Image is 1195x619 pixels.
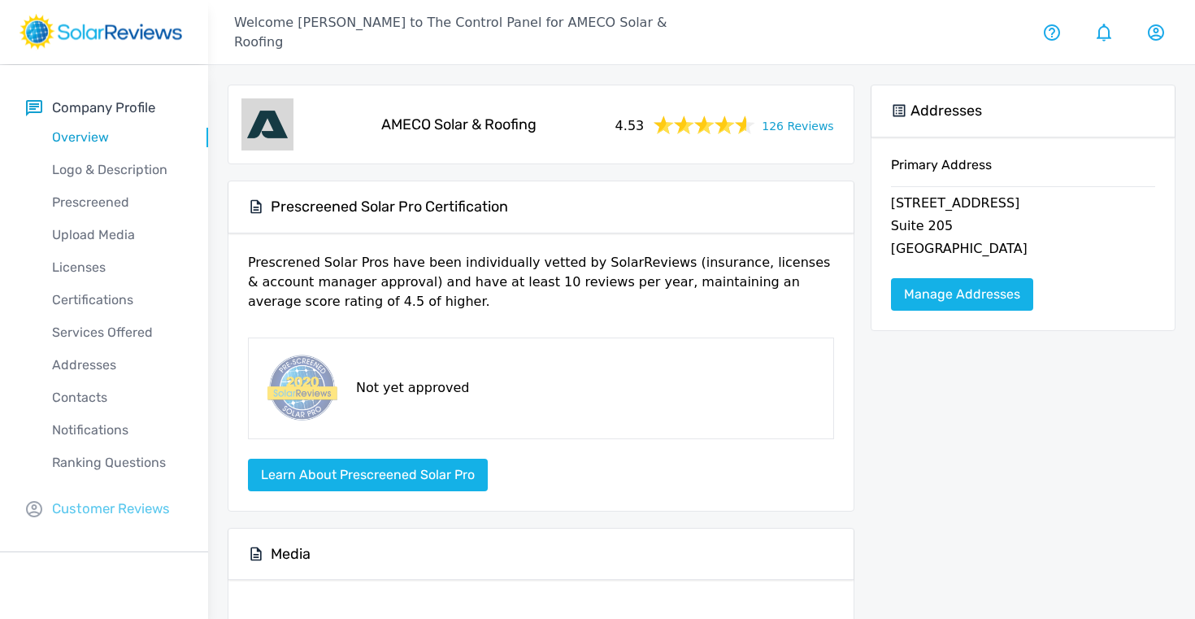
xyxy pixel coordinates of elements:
button: Learn about Prescreened Solar Pro [248,459,488,491]
p: Contacts [26,388,208,408]
p: Licenses [26,258,208,277]
p: Prescreened [26,193,208,212]
span: 4.53 [615,113,645,136]
a: Prescreened [26,186,208,219]
a: Ranking Questions [26,447,208,479]
p: Services Offered [26,323,208,342]
a: Certifications [26,284,208,316]
p: Addresses [26,355,208,375]
a: Learn about Prescreened Solar Pro [248,467,488,482]
img: prescreened-badge.png [262,351,340,425]
a: Contacts [26,381,208,414]
a: Services Offered [26,316,208,349]
h5: Media [271,545,311,564]
p: Upload Media [26,225,208,245]
a: Logo & Description [26,154,208,186]
p: Welcome [PERSON_NAME] to The Control Panel for AMECO Solar & Roofing [234,13,702,52]
h5: Addresses [910,102,982,120]
h5: Prescreened Solar Pro Certification [271,198,508,216]
a: Addresses [26,349,208,381]
a: Licenses [26,251,208,284]
p: Company Profile [52,98,155,118]
a: Overview [26,121,208,154]
h6: Primary Address [891,157,1155,186]
p: Certifications [26,290,208,310]
a: Notifications [26,414,208,447]
p: [GEOGRAPHIC_DATA] [891,239,1155,262]
p: Notifications [26,421,208,440]
p: Logo & Description [26,160,208,180]
p: Prescrened Solar Pros have been individually vetted by SolarReviews (insurance, licenses & accoun... [248,253,834,325]
p: Customer Reviews [52,499,170,519]
a: Manage Addresses [891,278,1033,311]
a: Upload Media [26,219,208,251]
h5: AMECO Solar & Roofing [381,116,537,134]
p: [STREET_ADDRESS] [891,194,1155,216]
p: Ranking Questions [26,453,208,473]
p: Not yet approved [356,378,469,398]
p: Suite 205 [891,216,1155,239]
p: Overview [26,128,208,147]
a: 126 Reviews [762,115,833,135]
